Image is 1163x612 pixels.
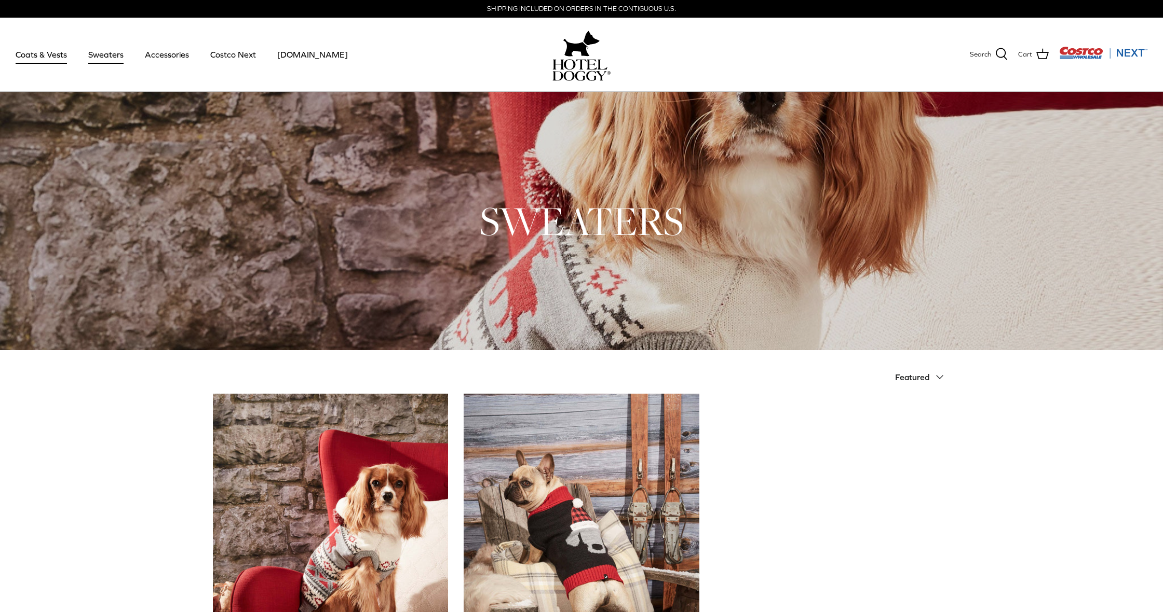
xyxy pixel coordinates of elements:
a: Accessories [136,37,198,72]
img: Costco Next [1059,46,1147,59]
span: Cart [1018,49,1032,60]
h1: SWEATERS [213,196,950,246]
img: hoteldoggy.com [563,28,600,59]
a: Costco Next [201,37,265,72]
a: Coats & Vests [6,37,76,72]
span: Featured [895,372,929,382]
a: Search [970,48,1008,61]
button: Featured [895,366,950,388]
a: Sweaters [79,37,133,72]
span: Search [970,49,991,60]
a: Visit Costco Next [1059,53,1147,61]
a: [DOMAIN_NAME] [268,37,357,72]
a: hoteldoggy.com hoteldoggycom [552,28,611,81]
img: hoteldoggycom [552,59,611,81]
a: Cart [1018,48,1049,61]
